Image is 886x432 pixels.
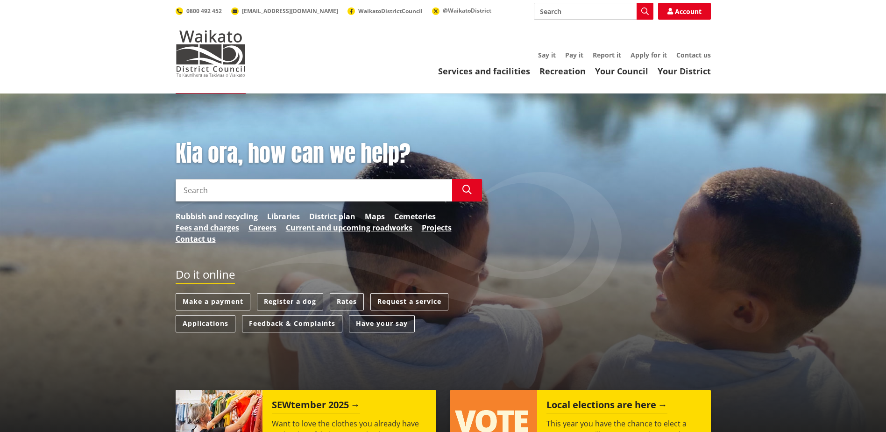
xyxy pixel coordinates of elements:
[176,315,235,332] a: Applications
[267,211,300,222] a: Libraries
[365,211,385,222] a: Maps
[595,65,648,77] a: Your Council
[539,65,586,77] a: Recreation
[176,30,246,77] img: Waikato District Council - Te Kaunihera aa Takiwaa o Waikato
[186,7,222,15] span: 0800 492 452
[631,50,667,59] a: Apply for it
[176,293,250,310] a: Make a payment
[565,50,583,59] a: Pay it
[176,211,258,222] a: Rubbish and recycling
[330,293,364,310] a: Rates
[176,140,482,167] h1: Kia ora, how can we help?
[534,3,653,20] input: Search input
[370,293,448,310] a: Request a service
[286,222,412,233] a: Current and upcoming roadworks
[272,399,360,413] h2: SEWtember 2025
[658,65,711,77] a: Your District
[176,268,235,284] h2: Do it online
[176,7,222,15] a: 0800 492 452
[438,65,530,77] a: Services and facilities
[347,7,423,15] a: WaikatoDistrictCouncil
[432,7,491,14] a: @WaikatoDistrict
[242,315,342,332] a: Feedback & Complaints
[231,7,338,15] a: [EMAIL_ADDRESS][DOMAIN_NAME]
[309,211,355,222] a: District plan
[658,3,711,20] a: Account
[349,315,415,332] a: Have your say
[176,233,216,245] a: Contact us
[248,222,276,233] a: Careers
[422,222,452,233] a: Projects
[394,211,436,222] a: Cemeteries
[546,399,667,413] h2: Local elections are here
[593,50,621,59] a: Report it
[538,50,556,59] a: Say it
[443,7,491,14] span: @WaikatoDistrict
[176,222,239,233] a: Fees and charges
[358,7,423,15] span: WaikatoDistrictCouncil
[176,179,452,202] input: Search input
[257,293,323,310] a: Register a dog
[242,7,338,15] span: [EMAIL_ADDRESS][DOMAIN_NAME]
[676,50,711,59] a: Contact us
